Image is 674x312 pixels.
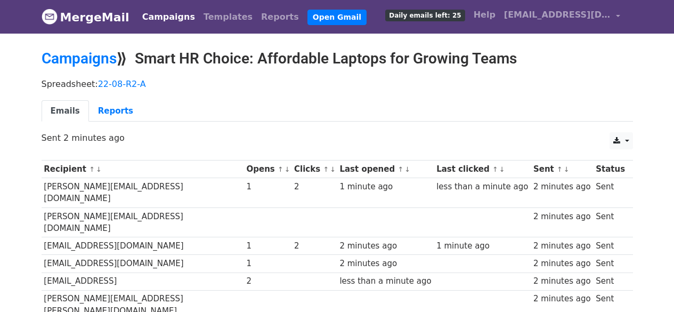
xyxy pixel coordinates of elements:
a: ↑ [492,165,498,173]
td: [EMAIL_ADDRESS][DOMAIN_NAME] [42,237,244,255]
th: Clicks [291,161,337,178]
div: 2 minutes ago [533,240,591,252]
p: Sent 2 minutes ago [42,132,633,143]
a: ↓ [404,165,410,173]
th: Status [593,161,627,178]
a: ↓ [564,165,570,173]
div: 2 minutes ago [533,275,591,287]
td: Sent [593,237,627,255]
a: Help [469,4,500,26]
div: 2 minutes ago [533,211,591,223]
a: ↓ [285,165,290,173]
div: 1 minute ago [339,181,431,193]
a: Emails [42,100,89,122]
div: 2 [294,181,335,193]
div: 2 [247,275,289,287]
td: Sent [593,255,627,273]
th: Sent [531,161,593,178]
a: ↓ [499,165,505,173]
span: Daily emails left: 25 [385,10,465,21]
a: ↑ [397,165,403,173]
a: ↓ [96,165,102,173]
div: 1 minute ago [436,240,528,252]
div: 2 minutes ago [533,181,591,193]
td: [EMAIL_ADDRESS][DOMAIN_NAME] [42,255,244,273]
th: Recipient [42,161,244,178]
th: Last clicked [434,161,531,178]
iframe: Chat Widget [621,261,674,312]
td: [EMAIL_ADDRESS] [42,273,244,290]
div: less than a minute ago [436,181,528,193]
div: 2 minutes ago [533,258,591,270]
div: 2 minutes ago [339,258,431,270]
a: ↑ [89,165,95,173]
div: 1 [247,240,289,252]
div: 1 [247,181,289,193]
div: 2 [294,240,335,252]
a: Reports [89,100,142,122]
img: MergeMail logo [42,9,58,25]
a: ↓ [330,165,336,173]
th: Last opened [337,161,434,178]
a: Daily emails left: 25 [381,4,469,26]
div: 1 [247,258,289,270]
a: ↑ [557,165,563,173]
span: [EMAIL_ADDRESS][DOMAIN_NAME] [504,9,611,21]
a: Campaigns [42,50,117,67]
a: ↑ [278,165,283,173]
a: [EMAIL_ADDRESS][DOMAIN_NAME] [500,4,624,29]
div: 2 minutes ago [533,293,591,305]
a: Templates [199,6,257,28]
td: [PERSON_NAME][EMAIL_ADDRESS][DOMAIN_NAME] [42,207,244,237]
td: Sent [593,207,627,237]
div: less than a minute ago [339,275,431,287]
a: Open Gmail [307,10,367,25]
a: Reports [257,6,303,28]
a: 22-08-R2-A [98,79,146,89]
td: Sent [593,178,627,208]
div: 2 minutes ago [339,240,431,252]
h2: ⟫ Smart HR Choice: Affordable Laptops for Growing Teams [42,50,633,68]
td: [PERSON_NAME][EMAIL_ADDRESS][DOMAIN_NAME] [42,178,244,208]
td: Sent [593,273,627,290]
a: MergeMail [42,6,129,28]
p: Spreadsheet: [42,78,633,90]
th: Opens [244,161,292,178]
a: ↑ [323,165,329,173]
a: Campaigns [138,6,199,28]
